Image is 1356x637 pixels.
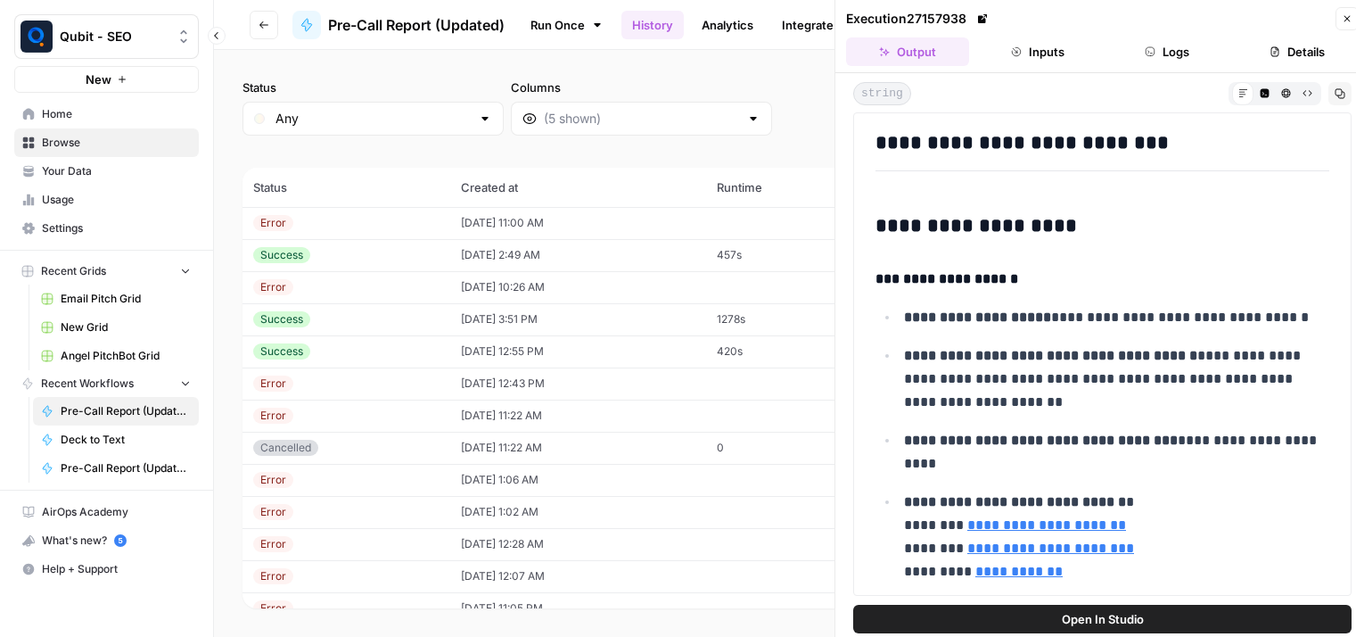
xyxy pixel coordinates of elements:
[33,313,199,342] a: New Grid
[519,10,614,40] a: Run Once
[33,426,199,454] a: Deck to Text
[61,319,191,335] span: New Grid
[242,79,504,96] label: Status
[691,11,764,39] a: Analytics
[853,605,1352,633] button: Open In Studio
[21,21,53,53] img: Qubit - SEO Logo
[61,460,191,476] span: Pre-Call Report (Updated) 2
[450,271,705,303] td: [DATE] 10:26 AM
[450,592,705,625] td: [DATE] 11:05 PM
[450,335,705,368] td: [DATE] 12:55 PM
[14,370,199,397] button: Recent Workflows
[14,66,199,93] button: New
[41,263,106,279] span: Recent Grids
[706,168,867,207] th: Runtime
[42,504,191,520] span: AirOps Academy
[253,408,293,424] div: Error
[61,432,191,448] span: Deck to Text
[853,82,911,105] span: string
[14,214,199,243] a: Settings
[253,311,310,327] div: Success
[15,527,198,554] div: What's new?
[42,561,191,577] span: Help + Support
[42,192,191,208] span: Usage
[253,215,293,231] div: Error
[846,37,969,66] button: Output
[14,186,199,214] a: Usage
[33,454,199,483] a: Pre-Call Report (Updated) 2
[450,303,705,335] td: [DATE] 3:51 PM
[14,128,199,157] a: Browse
[292,11,505,39] a: Pre-Call Report (Updated)
[42,135,191,151] span: Browse
[253,376,293,392] div: Error
[976,37,1099,66] button: Inputs
[253,440,318,456] div: Cancelled
[41,376,134,392] span: Recent Workflows
[14,100,199,128] a: Home
[253,343,310,360] div: Success
[450,560,705,592] td: [DATE] 12:07 AM
[253,247,310,263] div: Success
[253,504,293,520] div: Error
[706,303,867,335] td: 1278s
[86,70,111,88] span: New
[33,397,199,426] a: Pre-Call Report (Updated)
[450,239,705,271] td: [DATE] 2:49 AM
[450,400,705,432] td: [DATE] 11:22 AM
[61,403,191,419] span: Pre-Call Report (Updated)
[42,163,191,179] span: Your Data
[846,10,991,28] div: Execution 27157938
[242,168,450,207] th: Status
[771,11,844,39] a: Integrate
[14,498,199,526] a: AirOps Academy
[275,110,471,128] input: Any
[1106,37,1229,66] button: Logs
[450,207,705,239] td: [DATE] 11:00 AM
[42,220,191,236] span: Settings
[14,258,199,285] button: Recent Grids
[450,464,705,496] td: [DATE] 1:06 AM
[14,526,199,555] button: What's new? 5
[328,14,505,36] span: Pre-Call Report (Updated)
[450,496,705,528] td: [DATE] 1:02 AM
[61,291,191,307] span: Email Pitch Grid
[33,342,199,370] a: Angel PitchBot Grid
[450,432,705,464] td: [DATE] 11:22 AM
[450,368,705,400] td: [DATE] 12:43 PM
[706,335,867,368] td: 420s
[14,555,199,583] button: Help + Support
[118,536,122,545] text: 5
[544,110,739,128] input: (5 shown)
[706,239,867,271] td: 457s
[242,136,1327,168] span: (781 records)
[450,168,705,207] th: Created at
[706,432,867,464] td: 0
[14,157,199,186] a: Your Data
[33,285,199,313] a: Email Pitch Grid
[253,472,293,488] div: Error
[621,11,684,39] a: History
[511,79,772,96] label: Columns
[114,534,127,547] a: 5
[60,28,168,45] span: Qubit - SEO
[253,279,293,295] div: Error
[61,348,191,364] span: Angel PitchBot Grid
[253,600,293,616] div: Error
[1062,610,1144,628] span: Open In Studio
[450,528,705,560] td: [DATE] 12:28 AM
[253,536,293,552] div: Error
[253,568,293,584] div: Error
[14,14,199,59] button: Workspace: Qubit - SEO
[42,106,191,122] span: Home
